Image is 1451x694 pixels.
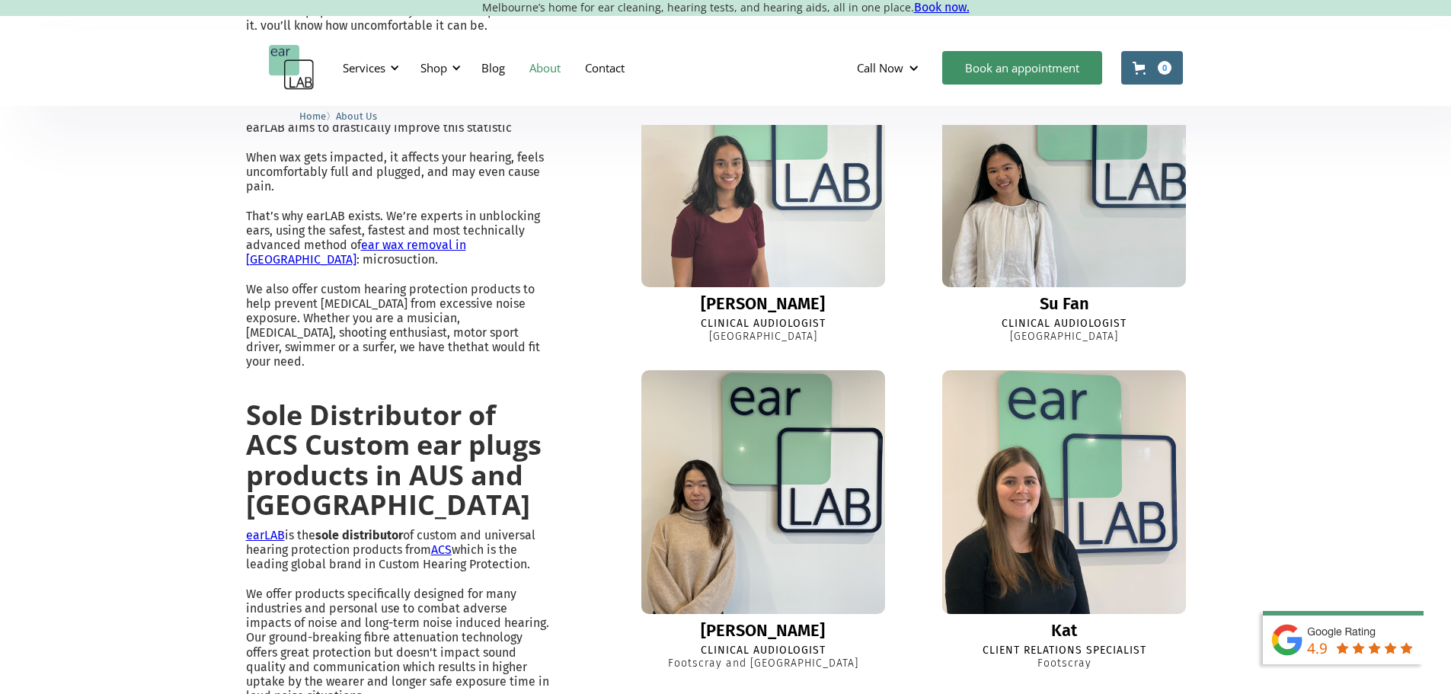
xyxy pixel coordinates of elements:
[629,31,897,299] img: Ella
[983,644,1146,657] div: Client Relations Specialist
[1010,331,1118,344] div: [GEOGRAPHIC_DATA]
[845,45,935,91] div: Call Now
[246,238,466,267] a: ear wax removal in [GEOGRAPHIC_DATA]
[923,43,1205,344] a: Su FanSu FanClinical Audiologist[GEOGRAPHIC_DATA]
[420,60,447,75] div: Shop
[269,45,315,91] a: home
[668,657,858,670] div: Footscray and [GEOGRAPHIC_DATA]
[1121,51,1183,85] a: Open cart
[923,370,1205,670] a: KatKatClient Relations SpecialistFootscray
[517,46,573,90] a: About
[942,43,1186,287] img: Su Fan
[701,644,826,657] div: Clinical Audiologist
[701,622,825,640] div: [PERSON_NAME]
[1040,295,1089,313] div: Su Fan
[343,60,385,75] div: Services
[709,331,817,344] div: [GEOGRAPHIC_DATA]
[246,400,550,520] h2: Sole Distributor of ACS Custom ear plugs products in AUS and [GEOGRAPHIC_DATA]
[573,46,637,90] a: Contact
[641,370,885,614] img: Sharon
[336,110,377,122] span: About Us
[411,45,465,91] div: Shop
[334,45,404,91] div: Services
[1158,61,1171,75] div: 0
[315,528,403,542] strong: sole distributor
[336,108,377,123] a: About Us
[469,46,517,90] a: Blog
[299,108,326,123] a: Home
[701,295,825,313] div: [PERSON_NAME]
[622,370,904,670] a: Sharon[PERSON_NAME]Clinical AudiologistFootscray and [GEOGRAPHIC_DATA]
[701,318,826,331] div: Clinical Audiologist
[1037,657,1091,670] div: Footscray
[299,108,336,124] li: 〉
[1051,622,1077,640] div: Kat
[431,542,452,557] a: ACS
[942,51,1102,85] a: Book an appointment
[246,528,285,542] a: earLAB
[622,43,904,344] a: Ella[PERSON_NAME]Clinical Audiologist[GEOGRAPHIC_DATA]
[942,370,1186,614] img: Kat
[1002,318,1127,331] div: Clinical Audiologist
[299,110,326,122] span: Home
[857,60,903,75] div: Call Now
